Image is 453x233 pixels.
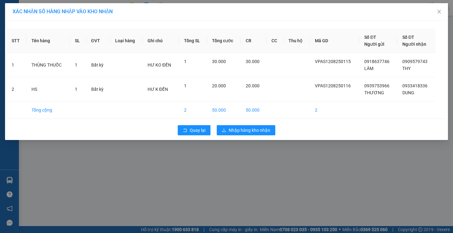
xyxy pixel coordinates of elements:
[310,29,360,53] th: Mã GD
[7,77,26,102] td: 2
[402,59,428,64] span: 0909579743
[207,102,241,119] td: 50.000
[217,125,275,135] button: downloadNhập hàng kho nhận
[13,9,113,15] span: XÁC NHẬN SỐ HÀNG NHẬP VÀO KHO NHẬN
[86,53,110,77] td: Bất kỳ
[212,83,226,88] span: 20.000
[70,29,86,53] th: SL
[241,102,266,119] td: 50.000
[184,59,187,64] span: 1
[364,42,384,47] span: Người gửi
[148,62,171,67] span: HƯ KO ĐỀN
[364,66,373,71] span: LÂM
[402,35,414,40] span: Số ĐT
[364,59,389,64] span: 0918637746
[7,29,26,53] th: STT
[75,87,77,92] span: 1
[402,83,428,88] span: 0933418336
[266,29,283,53] th: CC
[364,90,384,95] span: THƯƠNG
[179,29,207,53] th: Tổng SL
[402,66,411,71] span: THY
[246,59,260,64] span: 30.000
[148,87,168,92] span: HƯ K ĐỀN
[183,128,187,133] span: rollback
[315,83,351,88] span: VPAS1208250116
[86,77,110,102] td: Bất kỳ
[364,35,376,40] span: Số ĐT
[222,128,226,133] span: download
[207,29,241,53] th: Tổng cước
[190,127,205,134] span: Quay lại
[26,77,70,102] td: HS
[283,29,310,53] th: Thu hộ
[364,83,389,88] span: 0939753966
[315,59,351,64] span: VPAS1208250115
[212,59,226,64] span: 30.000
[178,125,210,135] button: rollbackQuay lại
[241,29,266,53] th: CR
[143,29,179,53] th: Ghi chú
[246,83,260,88] span: 20.000
[75,62,77,67] span: 1
[402,42,426,47] span: Người nhận
[437,9,442,14] span: close
[310,102,360,119] td: 2
[86,29,110,53] th: ĐVT
[184,83,187,88] span: 1
[26,29,70,53] th: Tên hàng
[179,102,207,119] td: 2
[110,29,143,53] th: Loại hàng
[7,53,26,77] td: 1
[402,90,414,95] span: DUNG
[26,102,70,119] td: Tổng cộng
[229,127,270,134] span: Nhập hàng kho nhận
[430,3,448,21] button: Close
[26,53,70,77] td: THÙNG THUỐC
